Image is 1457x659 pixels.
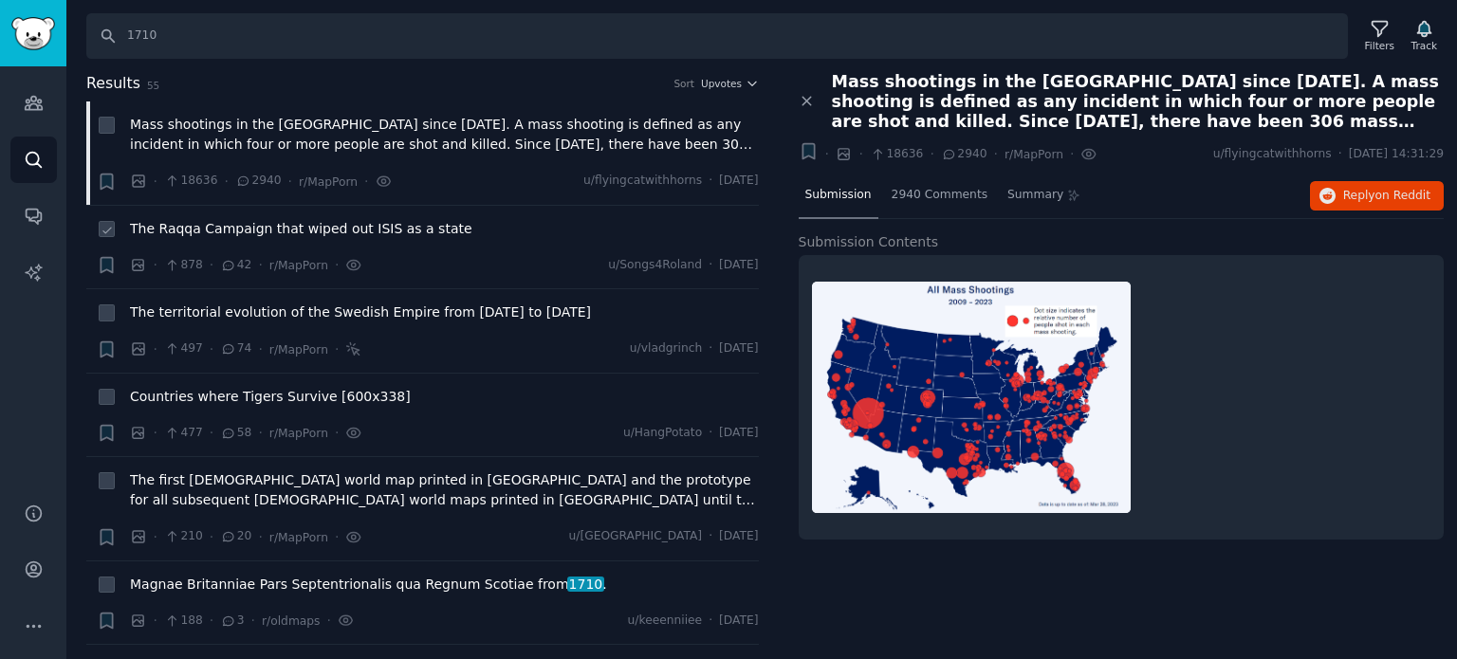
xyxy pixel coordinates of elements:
[1343,188,1430,205] span: Reply
[1005,148,1063,161] span: r/MapPorn
[210,611,213,631] span: ·
[258,423,262,443] span: ·
[719,613,758,630] span: [DATE]
[719,257,758,274] span: [DATE]
[1365,39,1394,52] div: Filters
[608,257,702,274] span: u/Songs4Roland
[941,146,987,163] span: 2940
[210,527,213,547] span: ·
[258,339,262,359] span: ·
[220,340,251,357] span: 74
[154,339,157,359] span: ·
[164,613,203,630] span: 188
[719,173,758,190] span: [DATE]
[1007,187,1063,204] span: Summary
[799,232,939,252] span: Submission Contents
[164,425,203,442] span: 477
[154,527,157,547] span: ·
[130,575,607,595] a: Magnae Britanniae Pars Septentrionalis qua Regnum Scotiae from1710.
[164,528,203,545] span: 210
[164,173,217,190] span: 18636
[269,427,328,440] span: r/MapPorn
[623,425,702,442] span: u/HangPotato
[299,175,358,189] span: r/MapPorn
[86,72,140,96] span: Results
[210,339,213,359] span: ·
[154,423,157,443] span: ·
[994,144,998,164] span: ·
[805,187,872,204] span: Submission
[701,77,759,90] button: Upvotes
[220,425,251,442] span: 58
[719,340,758,357] span: [DATE]
[164,340,203,357] span: 497
[269,343,328,357] span: r/MapPorn
[825,144,829,164] span: ·
[858,144,862,164] span: ·
[630,340,702,357] span: u/vladgrinch
[1310,181,1444,211] button: Replyon Reddit
[673,77,694,90] div: Sort
[220,257,251,274] span: 42
[335,527,339,547] span: ·
[1375,189,1430,202] span: on Reddit
[224,172,228,192] span: ·
[220,528,251,545] span: 20
[832,72,1445,132] span: Mass shootings in the [GEOGRAPHIC_DATA] since [DATE]. A mass shooting is defined as any incident ...
[335,255,339,275] span: ·
[335,423,339,443] span: ·
[709,613,712,630] span: ·
[147,80,159,91] span: 55
[719,528,758,545] span: [DATE]
[709,257,712,274] span: ·
[210,255,213,275] span: ·
[719,425,758,442] span: [DATE]
[709,340,712,357] span: ·
[251,611,255,631] span: ·
[335,339,339,359] span: ·
[130,219,472,239] a: The Raqqa Campaign that wiped out ISIS as a state
[701,77,742,90] span: Upvotes
[130,575,607,595] span: Magnae Britanniae Pars Septentrionalis qua Regnum Scotiae from .
[583,173,702,190] span: u/flyingcatwithhorns
[812,282,1131,513] img: Mass shootings in the US since 2009. A mass shooting is defined as any incident in which four or ...
[258,527,262,547] span: ·
[154,255,157,275] span: ·
[154,611,157,631] span: ·
[130,470,759,510] a: The first [DEMOGRAPHIC_DATA] world map printed in [GEOGRAPHIC_DATA] and the prototype for all sub...
[258,255,262,275] span: ·
[1070,144,1074,164] span: ·
[269,531,328,544] span: r/MapPorn
[709,528,712,545] span: ·
[1338,146,1342,163] span: ·
[1405,16,1444,56] button: Track
[1411,39,1437,52] div: Track
[130,387,411,407] a: Countries where Tigers Survive [600x338]
[262,614,320,628] span: r/oldmaps
[130,115,759,155] a: Mass shootings in the [GEOGRAPHIC_DATA] since [DATE]. A mass shooting is defined as any incident ...
[269,259,328,272] span: r/MapPorn
[164,257,203,274] span: 878
[86,13,1348,59] input: Search Keyword
[220,613,244,630] span: 3
[326,611,330,631] span: ·
[709,173,712,190] span: ·
[364,172,368,192] span: ·
[130,302,591,322] a: The territorial evolution of the Swedish Empire from [DATE] to [DATE]
[568,528,702,545] span: u/[GEOGRAPHIC_DATA]
[870,146,923,163] span: 18636
[930,144,933,164] span: ·
[628,613,703,630] span: u/keeenniiee
[892,187,987,204] span: 2940 Comments
[11,17,55,50] img: GummySearch logo
[1213,146,1332,163] span: u/flyingcatwithhorns
[1349,146,1444,163] span: [DATE] 14:31:29
[154,172,157,192] span: ·
[235,173,282,190] span: 2940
